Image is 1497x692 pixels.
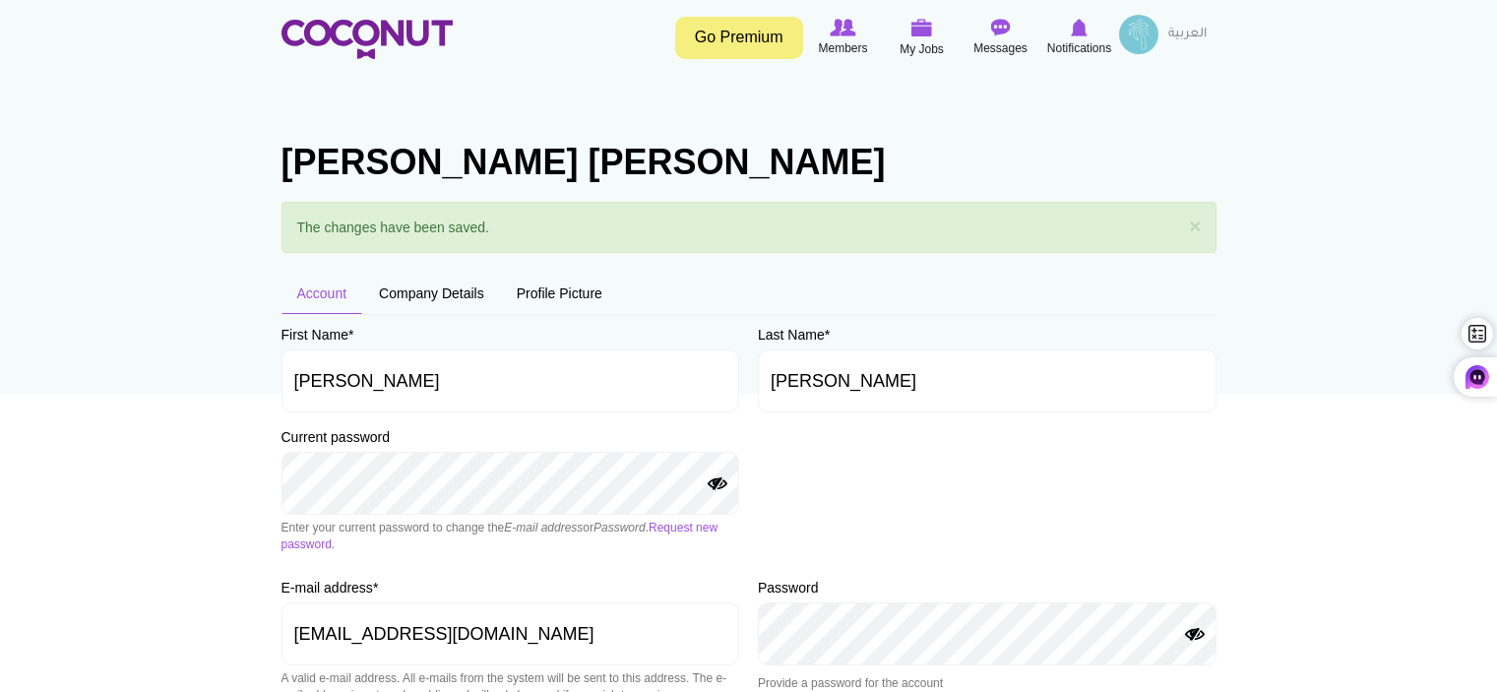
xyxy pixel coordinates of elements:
[758,578,818,598] label: Password
[281,427,391,447] label: Current password
[373,580,378,596] span: This field is required.
[1158,15,1216,54] a: العربية
[281,325,354,345] label: First Name
[1040,15,1119,60] a: Notifications Notifications
[281,20,453,59] img: Home
[281,143,1216,182] h1: [PERSON_NAME] [PERSON_NAME]
[911,19,933,36] img: My Jobs
[825,327,830,343] span: This field is required.
[900,39,944,59] span: My Jobs
[991,19,1011,36] img: Messages
[818,38,867,58] span: Members
[1183,627,1207,643] button: Show Password
[593,521,646,535] em: Password
[1189,216,1201,236] a: ×
[281,202,1216,253] div: The changes have been saved.
[758,325,830,345] label: Last Name
[1127,226,1216,246] a: Back to Profile
[830,19,855,36] img: Browse Members
[962,15,1040,60] a: Messages Messages
[281,578,379,598] label: E-mail address
[1047,38,1111,58] span: Notifications
[281,273,363,314] a: Account
[706,476,729,492] button: Show Password
[675,17,803,59] a: Go Premium
[973,38,1028,58] span: Messages
[363,273,500,314] a: Company Details
[804,15,883,60] a: Browse Members Members
[883,15,962,61] a: My Jobs My Jobs
[281,520,740,553] div: Enter your current password to change the or . .
[281,521,718,551] a: Request new password
[504,521,583,535] em: E-mail address
[281,349,740,412] input: First Name
[501,273,618,314] a: Profile Picture
[758,349,1216,412] input: Last Name
[1071,19,1088,36] img: Notifications
[758,675,1216,692] div: Provide a password for the account
[348,327,353,343] span: This field is required.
